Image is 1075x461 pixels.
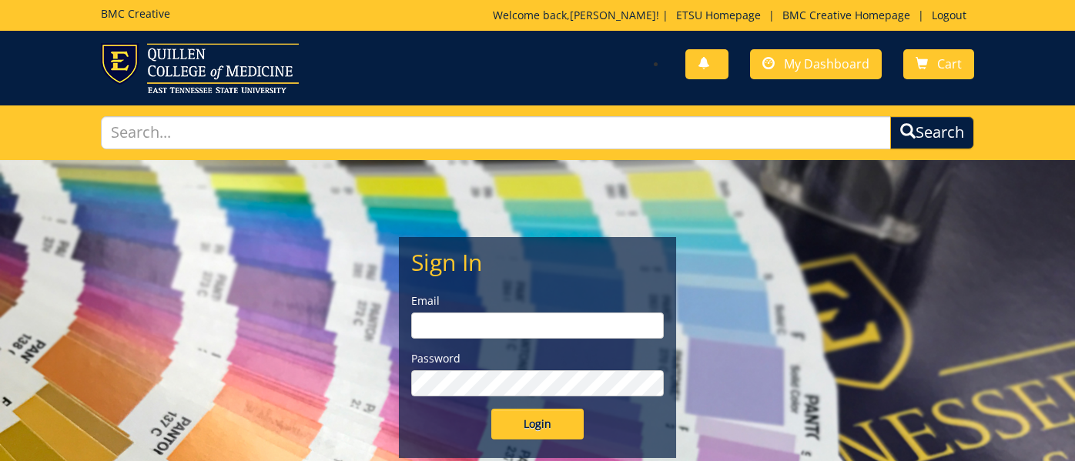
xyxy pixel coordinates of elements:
[924,8,974,22] a: Logout
[411,351,664,366] label: Password
[750,49,882,79] a: My Dashboard
[411,249,664,275] h2: Sign In
[101,8,170,19] h5: BMC Creative
[668,8,769,22] a: ETSU Homepage
[903,49,974,79] a: Cart
[937,55,962,72] span: Cart
[491,409,584,439] input: Login
[101,43,299,93] img: ETSU logo
[493,8,974,23] p: Welcome back, ! | | |
[775,8,918,22] a: BMC Creative Homepage
[101,116,890,149] input: Search...
[784,55,869,72] span: My Dashboard
[411,293,664,309] label: Email
[570,8,656,22] a: [PERSON_NAME]
[890,116,974,149] button: Search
